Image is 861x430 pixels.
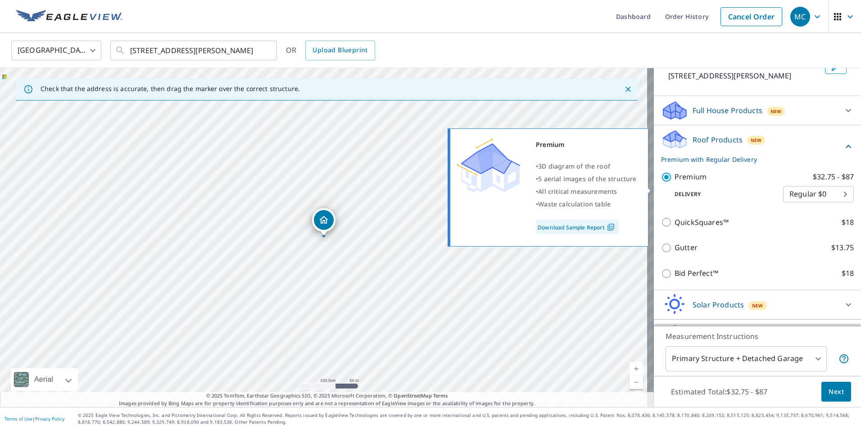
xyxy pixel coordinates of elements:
a: Terms [433,392,448,399]
p: Premium with Regular Delivery [661,155,843,164]
p: Bid Perfect™ [675,268,718,279]
input: Search by address or latitude-longitude [130,38,258,63]
span: Next [829,386,844,398]
button: Next [821,382,851,402]
div: • [536,160,637,173]
div: MC [790,7,810,27]
p: Delivery [661,190,783,198]
span: Waste calculation table [538,200,611,208]
p: Full House Products [693,105,762,116]
div: Regular $0 [783,182,854,207]
img: Pdf Icon [605,223,617,231]
p: Roof Products [693,134,743,145]
p: [STREET_ADDRESS][PERSON_NAME] [668,70,821,81]
p: $13.75 [831,242,854,253]
img: Premium [457,138,520,192]
span: 5 aerial images of the structure [538,174,636,183]
span: 3D diagram of the roof [538,162,610,170]
div: • [536,185,637,198]
div: • [536,173,637,185]
div: OR [286,41,375,60]
div: Premium [536,138,637,151]
span: New [770,108,782,115]
div: Dropped pin, building 1, Residential property, 7015 SW Winchester Ave Lawton, OK 73505 [312,208,335,236]
div: Roof ProductsNewPremium with Regular Delivery [661,129,854,164]
div: • [536,198,637,210]
span: Upload Blueprint [313,45,367,56]
div: Walls ProductsNew [661,323,854,345]
a: Privacy Policy [35,416,64,422]
img: EV Logo [16,10,122,23]
p: Solar Products [693,299,744,310]
p: Estimated Total: $32.75 - $87 [664,382,775,402]
span: New [752,302,763,309]
p: $18 [842,268,854,279]
a: OpenStreetMap [394,392,431,399]
p: $32.75 - $87 [813,171,854,183]
span: New [751,137,762,144]
div: Full House ProductsNew [661,100,854,121]
p: $18 [842,217,854,228]
a: Current Level 17, Zoom Out [630,375,643,389]
span: Your report will include the primary structure and a detached garage if one exists. [838,353,849,364]
p: | [5,416,64,421]
a: Terms of Use [5,416,32,422]
span: All critical measurements [538,187,617,196]
p: © 2025 Eagle View Technologies, Inc. and Pictometry International Corp. All Rights Reserved. Repo... [78,412,856,425]
a: Download Sample Report [536,220,619,234]
a: Upload Blueprint [305,41,375,60]
p: Premium [675,171,707,183]
a: Cancel Order [721,7,782,26]
button: Close [622,83,634,95]
p: Gutter [675,242,698,253]
p: QuickSquares™ [675,217,729,228]
span: © 2025 TomTom, Earthstar Geographics SIO, © 2025 Microsoft Corporation, © [206,392,448,400]
div: Aerial [11,368,78,391]
div: Solar ProductsNew [661,294,854,316]
p: Measurement Instructions [666,331,849,342]
div: [GEOGRAPHIC_DATA] [11,38,101,63]
p: Check that the address is accurate, then drag the marker over the correct structure. [41,85,300,93]
div: Primary Structure + Detached Garage [666,346,827,371]
div: Aerial [32,368,56,391]
a: Current Level 17, Zoom In [630,362,643,375]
